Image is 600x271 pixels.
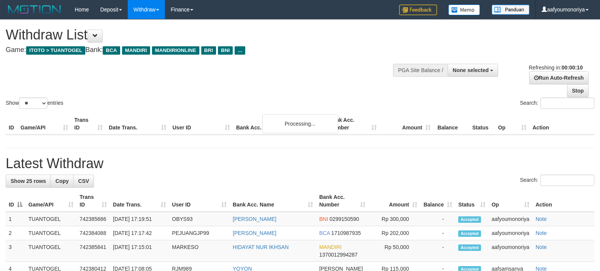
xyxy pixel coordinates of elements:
div: Processing... [262,114,338,133]
label: Show entries [6,98,63,109]
span: Show 25 rows [11,178,46,184]
span: ITOTO > TUANTOGEL [26,46,85,55]
td: - [420,240,455,262]
th: Balance [434,113,469,135]
th: Game/API: activate to sort column ascending [25,190,77,212]
a: Run Auto-Refresh [529,71,589,84]
input: Search: [540,98,594,109]
span: Refreshing in: [529,65,583,71]
th: Op: activate to sort column ascending [489,190,533,212]
span: Copy 1710987935 to clipboard [331,230,361,236]
span: Accepted [458,216,481,223]
a: Show 25 rows [6,175,51,187]
th: Status: activate to sort column ascending [455,190,489,212]
h4: Game: Bank: [6,46,392,54]
span: BCA [319,230,330,236]
td: - [420,212,455,226]
h1: Latest Withdraw [6,156,594,171]
td: Rp 50,000 [368,240,420,262]
strong: 00:00:10 [561,65,583,71]
a: [PERSON_NAME] [233,230,276,236]
button: None selected [448,64,498,77]
td: TUANTOGEL [25,240,77,262]
td: [DATE] 17:15:01 [110,240,169,262]
span: None selected [453,67,489,73]
td: aafyoumonoriya [489,240,533,262]
img: MOTION_logo.png [6,4,63,15]
a: Stop [567,84,589,97]
th: Trans ID [71,113,106,135]
label: Search: [520,98,594,109]
th: ID: activate to sort column descending [6,190,25,212]
td: 1 [6,212,25,226]
td: 3 [6,240,25,262]
td: aafyoumonoriya [489,212,533,226]
td: Rp 300,000 [368,212,420,226]
span: BNI [319,216,328,222]
span: CSV [78,178,89,184]
th: Trans ID: activate to sort column ascending [77,190,110,212]
th: Date Trans. [106,113,169,135]
th: Bank Acc. Name: activate to sort column ascending [230,190,316,212]
td: MARKESO [169,240,230,262]
span: Accepted [458,230,481,237]
span: Copy 0299150590 to clipboard [329,216,359,222]
input: Search: [540,175,594,186]
th: Bank Acc. Number: activate to sort column ascending [316,190,368,212]
span: MANDIRIONLINE [152,46,199,55]
th: Date Trans.: activate to sort column ascending [110,190,169,212]
a: [PERSON_NAME] [233,216,276,222]
td: Rp 202,000 [368,226,420,240]
th: User ID: activate to sort column ascending [169,190,230,212]
td: OBYS93 [169,212,230,226]
th: Op [495,113,530,135]
th: Bank Acc. Number [326,113,380,135]
th: User ID [169,113,233,135]
span: Accepted [458,244,481,251]
td: 2 [6,226,25,240]
a: HIDAYAT NUR IKHSAN [233,244,289,250]
th: Balance: activate to sort column ascending [420,190,455,212]
span: MANDIRI [122,46,150,55]
div: PGA Site Balance / [393,64,448,77]
span: BNI [218,46,233,55]
span: BCA [103,46,120,55]
th: Amount: activate to sort column ascending [368,190,420,212]
td: - [420,226,455,240]
td: TUANTOGEL [25,212,77,226]
select: Showentries [19,98,47,109]
td: [DATE] 17:17:42 [110,226,169,240]
span: MANDIRI [319,244,342,250]
th: Action [533,190,594,212]
td: TUANTOGEL [25,226,77,240]
th: Amount [380,113,434,135]
a: Note [536,216,547,222]
span: Copy [55,178,69,184]
span: BRI [201,46,216,55]
h1: Withdraw List [6,27,392,43]
td: [DATE] 17:19:51 [110,212,169,226]
img: Feedback.jpg [399,5,437,15]
td: 742385841 [77,240,110,262]
span: Copy 1370012994287 to clipboard [319,252,357,258]
img: Button%20Memo.svg [448,5,480,15]
td: aafyoumonoriya [489,226,533,240]
td: PEJUANGJP99 [169,226,230,240]
th: Bank Acc. Name [233,113,326,135]
span: ... [235,46,245,55]
a: CSV [73,175,94,187]
img: panduan.png [492,5,530,15]
a: Note [536,230,547,236]
td: 742384088 [77,226,110,240]
td: 742385686 [77,212,110,226]
th: Game/API [17,113,71,135]
a: Note [536,244,547,250]
a: Copy [50,175,74,187]
label: Search: [520,175,594,186]
th: Action [530,113,594,135]
th: Status [469,113,495,135]
th: ID [6,113,17,135]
